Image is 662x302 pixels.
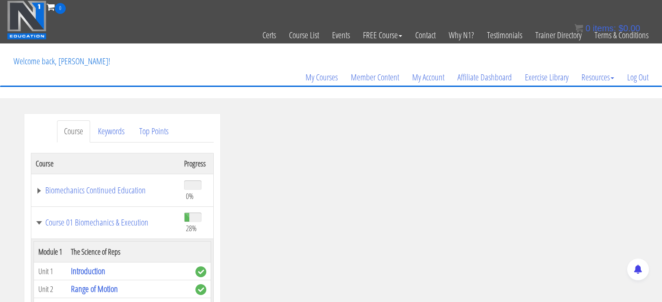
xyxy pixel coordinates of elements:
a: Trainer Directory [529,14,588,56]
a: Course 01 Biomechanics & Execution [36,218,176,227]
a: Introduction [71,265,105,277]
a: Exercise Library [518,56,575,98]
a: 0 [47,1,66,13]
a: Range of Motion [71,283,118,295]
a: Log Out [621,56,655,98]
a: My Courses [299,56,344,98]
span: complete [195,284,206,295]
th: Course [31,153,180,174]
a: Resources [575,56,621,98]
th: Progress [180,153,213,174]
img: n1-education [7,0,47,40]
a: Testimonials [481,14,529,56]
a: 0 items: $0.00 [575,23,640,33]
span: 0% [186,191,194,201]
a: Affiliate Dashboard [451,56,518,98]
td: Unit 2 [34,280,67,298]
span: items: [593,23,616,33]
span: 0 [55,3,66,14]
a: Member Content [344,56,406,98]
th: The Science of Reps [67,242,191,262]
span: $ [618,23,623,33]
a: Biomechanics Continued Education [36,186,176,195]
a: Course List [282,14,326,56]
a: Events [326,14,356,56]
td: Unit 1 [34,262,67,280]
th: Module 1 [34,242,67,262]
img: icon11.png [575,24,583,33]
a: My Account [406,56,451,98]
a: FREE Course [356,14,409,56]
a: Why N1? [442,14,481,56]
a: Contact [409,14,442,56]
a: Keywords [91,120,131,143]
bdi: 0.00 [618,23,640,33]
span: 28% [186,223,197,233]
a: Top Points [132,120,175,143]
span: complete [195,266,206,277]
p: Welcome back, [PERSON_NAME]! [7,44,117,79]
a: Course [57,120,90,143]
a: Terms & Conditions [588,14,655,56]
a: Certs [256,14,282,56]
span: 0 [585,23,590,33]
